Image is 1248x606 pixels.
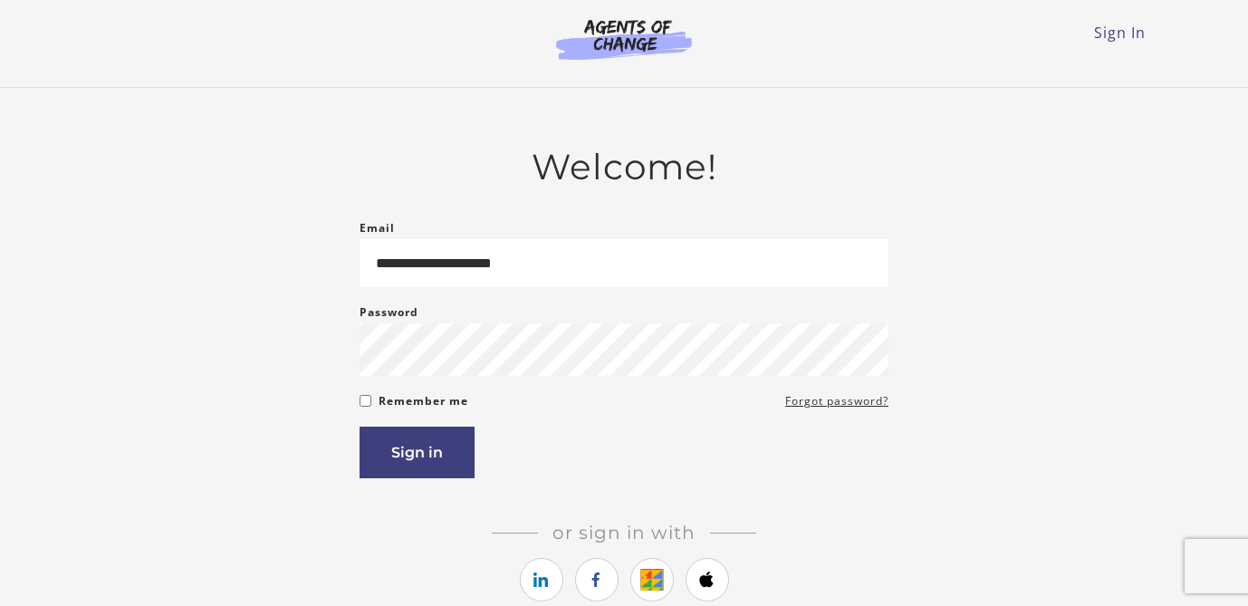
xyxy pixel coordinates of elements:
a: Sign In [1094,23,1146,43]
h2: Welcome! [360,146,888,188]
a: https://courses.thinkific.com/users/auth/linkedin?ss%5Breferral%5D=&ss%5Buser_return_to%5D=&ss%5B... [520,558,563,601]
span: Or sign in with [538,522,710,543]
label: Email [360,217,395,239]
label: Remember me [379,390,468,412]
a: https://courses.thinkific.com/users/auth/facebook?ss%5Breferral%5D=&ss%5Buser_return_to%5D=&ss%5B... [575,558,619,601]
label: Password [360,302,418,323]
img: Agents of Change Logo [537,18,711,60]
button: Sign in [360,427,475,478]
a: Forgot password? [785,390,888,412]
a: https://courses.thinkific.com/users/auth/apple?ss%5Breferral%5D=&ss%5Buser_return_to%5D=&ss%5Bvis... [686,558,729,601]
a: https://courses.thinkific.com/users/auth/google?ss%5Breferral%5D=&ss%5Buser_return_to%5D=&ss%5Bvi... [630,558,674,601]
